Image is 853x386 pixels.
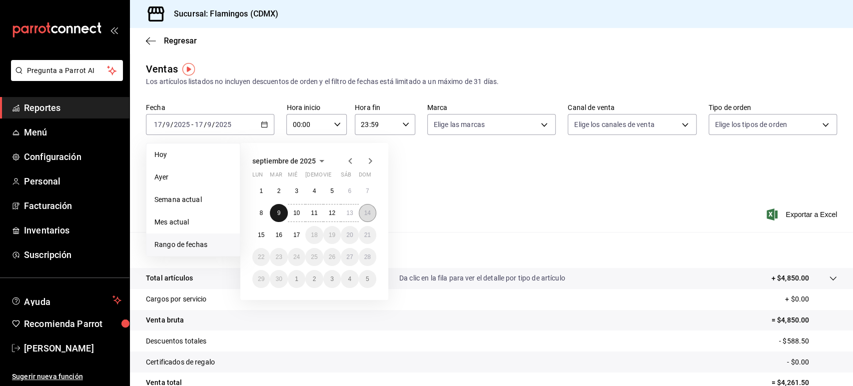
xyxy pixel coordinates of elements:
[146,76,837,87] div: Los artículos listados no incluyen descuentos de orden y el filtro de fechas está limitado a un m...
[212,120,215,128] span: /
[277,187,281,194] abbr: 2 de septiembre de 2025
[24,317,121,330] span: Recomienda Parrot
[305,226,323,244] button: 18 de septiembre de 2025
[203,120,206,128] span: /
[341,248,358,266] button: 27 de septiembre de 2025
[252,204,270,222] button: 8 de septiembre de 2025
[11,60,123,81] button: Pregunta a Parrot AI
[270,182,287,200] button: 2 de septiembre de 2025
[288,270,305,288] button: 1 de octubre de 2025
[715,119,787,129] span: Elige los tipos de orden
[146,36,197,45] button: Regresar
[12,371,121,382] span: Sugerir nueva función
[162,120,165,128] span: /
[355,104,415,111] label: Hora fin
[153,120,162,128] input: --
[359,204,376,222] button: 14 de septiembre de 2025
[252,171,263,182] abbr: lunes
[24,101,121,114] span: Reportes
[288,226,305,244] button: 17 de septiembre de 2025
[341,270,358,288] button: 4 de octubre de 2025
[252,157,316,165] span: septiembre de 2025
[785,294,837,304] p: + $0.00
[305,270,323,288] button: 2 de octubre de 2025
[24,174,121,188] span: Personal
[341,204,358,222] button: 13 de septiembre de 2025
[173,120,190,128] input: ----
[295,187,298,194] abbr: 3 de septiembre de 2025
[164,36,197,45] span: Regresar
[258,231,264,238] abbr: 15 de septiembre de 2025
[311,209,317,216] abbr: 11 de septiembre de 2025
[252,182,270,200] button: 1 de septiembre de 2025
[286,104,347,111] label: Hora inicio
[323,182,341,200] button: 5 de septiembre de 2025
[330,187,334,194] abbr: 5 de septiembre de 2025
[359,182,376,200] button: 7 de septiembre de 2025
[329,231,335,238] abbr: 19 de septiembre de 2025
[769,208,837,220] span: Exportar a Excel
[305,171,364,182] abbr: jueves
[323,171,331,182] abbr: viernes
[288,248,305,266] button: 24 de septiembre de 2025
[215,120,232,128] input: ----
[305,248,323,266] button: 25 de septiembre de 2025
[259,209,263,216] abbr: 8 de septiembre de 2025
[305,204,323,222] button: 11 de septiembre de 2025
[146,244,837,256] p: Resumen
[323,270,341,288] button: 3 de octubre de 2025
[27,65,107,76] span: Pregunta a Parrot AI
[341,171,351,182] abbr: sábado
[182,63,195,75] img: Tooltip marker
[346,231,353,238] abbr: 20 de septiembre de 2025
[252,270,270,288] button: 29 de septiembre de 2025
[311,253,317,260] abbr: 25 de septiembre de 2025
[313,187,316,194] abbr: 4 de septiembre de 2025
[434,119,485,129] span: Elige las marcas
[366,275,369,282] abbr: 5 de octubre de 2025
[323,204,341,222] button: 12 de septiembre de 2025
[154,239,232,250] span: Rango de fechas
[24,248,121,261] span: Suscripción
[568,104,696,111] label: Canal de venta
[364,209,371,216] abbr: 14 de septiembre de 2025
[359,248,376,266] button: 28 de septiembre de 2025
[359,226,376,244] button: 21 de septiembre de 2025
[270,204,287,222] button: 9 de septiembre de 2025
[24,125,121,139] span: Menú
[293,209,300,216] abbr: 10 de septiembre de 2025
[295,275,298,282] abbr: 1 de octubre de 2025
[146,357,215,367] p: Certificados de regalo
[258,253,264,260] abbr: 22 de septiembre de 2025
[207,120,212,128] input: --
[772,315,837,325] p: = $4,850.00
[110,26,118,34] button: open_drawer_menu
[275,253,282,260] abbr: 23 de septiembre de 2025
[146,104,274,111] label: Fecha
[24,294,108,306] span: Ayuda
[146,61,178,76] div: Ventas
[311,231,317,238] abbr: 18 de septiembre de 2025
[574,119,654,129] span: Elige los canales de venta
[194,120,203,128] input: --
[323,226,341,244] button: 19 de septiembre de 2025
[146,294,207,304] p: Cargos por servicio
[191,120,193,128] span: -
[24,341,121,355] span: [PERSON_NAME]
[359,270,376,288] button: 5 de octubre de 2025
[341,226,358,244] button: 20 de septiembre de 2025
[166,8,278,20] h3: Sucursal: Flamingos (CDMX)
[146,336,206,346] p: Descuentos totales
[154,194,232,205] span: Semana actual
[258,275,264,282] abbr: 29 de septiembre de 2025
[323,248,341,266] button: 26 de septiembre de 2025
[24,199,121,212] span: Facturación
[288,204,305,222] button: 10 de septiembre de 2025
[348,275,351,282] abbr: 4 de octubre de 2025
[346,253,353,260] abbr: 27 de septiembre de 2025
[366,187,369,194] abbr: 7 de septiembre de 2025
[341,182,358,200] button: 6 de septiembre de 2025
[259,187,263,194] abbr: 1 de septiembre de 2025
[364,253,371,260] abbr: 28 de septiembre de 2025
